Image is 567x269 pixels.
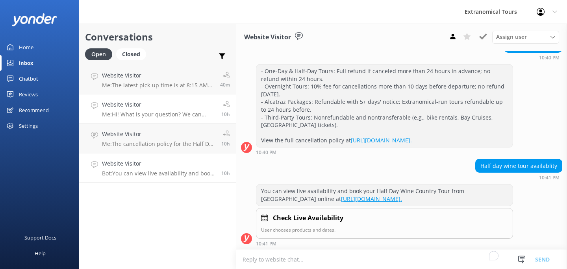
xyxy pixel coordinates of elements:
div: Aug 20 2025 07:40am (UTC -07:00) America/Tijuana [504,55,562,60]
textarea: To enrich screen reader interactions, please activate Accessibility in Grammarly extension settings [236,250,567,269]
span: Aug 20 2025 07:41am (UTC -07:00) America/Tijuana [221,170,230,177]
div: Half day wine tour availablity [476,159,562,173]
p: Me: Hi! What is your question? We can help. [102,111,215,118]
p: Me: The latest pick-up time is at 8:15 AM from Travelodge by Wyndham [GEOGRAPHIC_DATA] - [STREET_... [102,82,214,89]
p: Me: The cancellation policy for the Half Day Wine Tour is is non-refundable within 24 hours of th... [102,140,215,147]
span: Assign user [496,33,527,41]
p: Bot: You can view live availability and book your Half Day Wine Country Tour from [GEOGRAPHIC_DAT... [102,170,215,177]
div: Chatbot [19,71,38,87]
div: Settings [19,118,38,134]
div: Aug 20 2025 07:41am (UTC -07:00) America/Tijuana [256,241,513,246]
span: Aug 20 2025 05:23pm (UTC -07:00) America/Tijuana [220,81,230,88]
a: Website VisitorMe:The latest pick-up time is at 8:15 AM from Travelodge by Wyndham [GEOGRAPHIC_DA... [79,65,236,94]
a: Website VisitorMe:The cancellation policy for the Half Day Wine Tour is is non-refundable within ... [79,124,236,153]
strong: 10:40 PM [256,150,276,155]
span: Aug 20 2025 07:45am (UTC -07:00) America/Tijuana [221,140,230,147]
div: - One-Day & Half-Day Tours: Full refund if canceled more than 24 hours in advance; no refund with... [256,64,513,147]
div: You can view live availability and book your Half Day Wine Country Tour from [GEOGRAPHIC_DATA] on... [256,184,513,205]
div: Inbox [19,55,33,71]
a: Website VisitorMe:Hi! What is your question? We can help.10h [79,94,236,124]
h4: Website Visitor [102,100,215,109]
div: Help [35,245,46,261]
a: Closed [116,50,150,58]
span: Aug 20 2025 08:00am (UTC -07:00) America/Tijuana [221,111,230,118]
div: Home [19,39,33,55]
strong: 10:41 PM [539,175,560,180]
a: Website VisitorBot:You can view live availability and book your Half Day Wine Country Tour from [... [79,153,236,183]
a: [URL][DOMAIN_NAME]. [351,136,412,144]
img: yonder-white-logo.png [12,13,57,26]
h4: Website Visitor [102,159,215,168]
div: Recommend [19,102,49,118]
div: Aug 20 2025 07:40am (UTC -07:00) America/Tijuana [256,149,513,155]
div: Closed [116,48,146,60]
div: Open [85,48,112,60]
h4: Website Visitor [102,130,215,138]
h4: Website Visitor [102,71,214,80]
h3: Website Visitor [244,32,291,42]
a: Open [85,50,116,58]
div: Assign User [492,31,559,43]
h2: Conversations [85,29,230,44]
div: Support Docs [24,230,56,245]
strong: 10:40 PM [539,55,560,60]
div: Reviews [19,87,38,102]
div: Aug 20 2025 07:41am (UTC -07:00) America/Tijuana [475,175,562,180]
h4: Check Live Availability [273,213,343,223]
strong: 10:41 PM [256,241,276,246]
a: [URL][DOMAIN_NAME]. [341,195,402,203]
p: User chooses products and dates. [261,226,508,234]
